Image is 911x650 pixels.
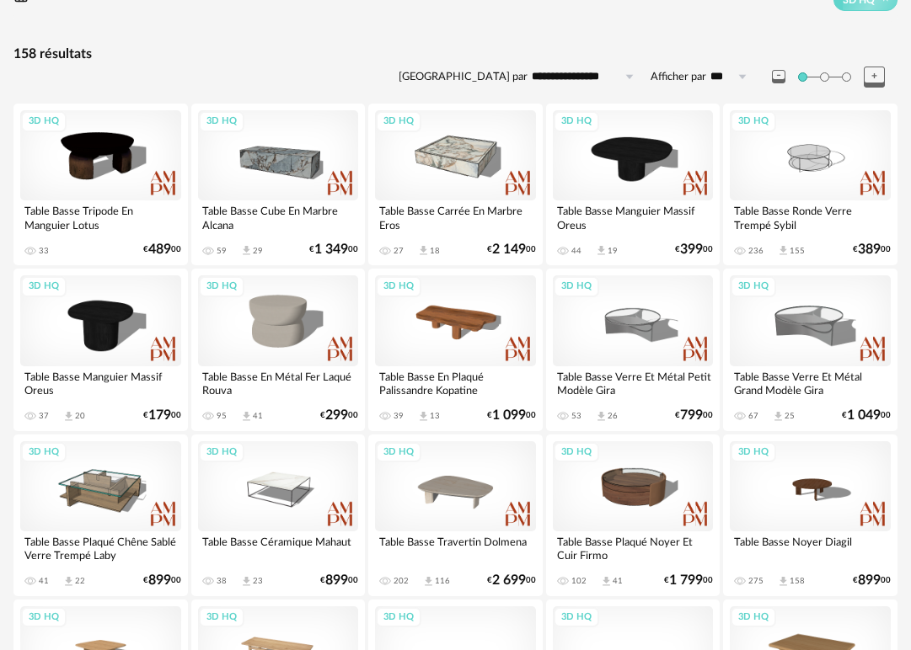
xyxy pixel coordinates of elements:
div: 20 [75,411,85,421]
div: 41 [39,576,49,586]
div: € 00 [675,244,713,255]
a: 3D HQ Table Basse Verre Et Métal Petit Modèle Gira 53 Download icon 26 €79900 [546,269,721,430]
a: 3D HQ Table Basse Plaqué Chêne Sablé Verre Trempé Laby 41 Download icon 22 €89900 [13,434,188,596]
div: 41 [613,576,623,586]
div: € 00 [664,575,713,586]
div: Table Basse Tripode En Manguier Lotus [20,200,181,234]
div: Table Basse En Métal Fer Laqué Rouva [198,366,359,400]
a: 3D HQ Table Basse Noyer Diagil 275 Download icon 158 €89900 [723,434,898,596]
span: 399 [680,244,703,255]
div: Table Basse Céramique Mahaut [198,531,359,565]
div: Table Basse Travertin Dolmena [375,531,536,565]
div: Table Basse Noyer Diagil [730,531,891,565]
div: € 00 [842,410,891,421]
a: 3D HQ Table Basse Plaqué Noyer Et Cuir Firmo 102 Download icon 41 €1 79900 [546,434,721,596]
span: 2 149 [492,244,526,255]
div: € 00 [487,410,536,421]
div: 3D HQ [21,607,67,628]
div: 3D HQ [731,111,776,132]
span: 899 [148,575,171,586]
span: Download icon [777,244,790,257]
span: 1 049 [847,410,881,421]
a: 3D HQ Table Basse En Métal Fer Laqué Rouva 95 Download icon 41 €29900 [191,269,366,430]
label: [GEOGRAPHIC_DATA] par [399,70,528,84]
div: 3D HQ [554,442,599,463]
span: Download icon [240,410,253,423]
a: 3D HQ Table Basse Manguier Massif Oreus 37 Download icon 20 €17900 [13,269,188,430]
a: 3D HQ Table Basse Verre Et Métal Grand Modèle Gira 67 Download icon 25 €1 04900 [723,269,898,430]
div: Table Basse Verre Et Métal Petit Modèle Gira [553,366,714,400]
div: 18 [430,246,440,256]
div: € 00 [143,410,181,421]
div: 202 [394,576,409,586]
div: Table Basse Carrée En Marbre Eros [375,200,536,234]
span: Download icon [777,575,790,588]
div: € 00 [143,575,181,586]
div: 158 résultats [13,45,898,63]
div: 116 [435,576,450,586]
span: Download icon [772,410,785,423]
div: 38 [217,576,227,586]
a: 3D HQ Table Basse Tripode En Manguier Lotus 33 €48900 [13,104,188,265]
span: Download icon [417,244,430,257]
div: Table Basse Manguier Massif Oreus [553,200,714,234]
span: Download icon [595,410,608,423]
a: 3D HQ Table Basse Cube En Marbre Alcana 59 Download icon 29 €1 34900 [191,104,366,265]
a: 3D HQ Table Basse Manguier Massif Oreus 44 Download icon 19 €39900 [546,104,721,265]
div: 41 [253,411,263,421]
span: 1 349 [314,244,348,255]
span: 899 [325,575,348,586]
div: € 00 [320,410,358,421]
div: 3D HQ [554,111,599,132]
span: Download icon [600,575,613,588]
div: 3D HQ [21,111,67,132]
div: € 00 [320,575,358,586]
div: € 00 [853,575,891,586]
div: 39 [394,411,404,421]
div: 3D HQ [376,607,421,628]
div: 275 [748,576,764,586]
span: 489 [148,244,171,255]
div: 3D HQ [376,442,421,463]
div: 3D HQ [199,442,244,463]
div: € 00 [309,244,358,255]
div: 26 [608,411,618,421]
div: 95 [217,411,227,421]
span: 179 [148,410,171,421]
a: 3D HQ Table Basse Travertin Dolmena 202 Download icon 116 €2 69900 [368,434,543,596]
div: 236 [748,246,764,256]
div: 19 [608,246,618,256]
div: 3D HQ [21,276,67,297]
div: 3D HQ [199,607,244,628]
span: 1 799 [669,575,703,586]
span: Download icon [417,410,430,423]
div: 22 [75,576,85,586]
div: Table Basse Plaqué Noyer Et Cuir Firmo [553,531,714,565]
div: Table Basse En Plaqué Palissandre Kopatine [375,366,536,400]
div: Table Basse Cube En Marbre Alcana [198,200,359,234]
span: Download icon [422,575,435,588]
div: 158 [790,576,805,586]
div: 3D HQ [199,111,244,132]
div: € 00 [143,244,181,255]
div: Table Basse Plaqué Chêne Sablé Verre Trempé Laby [20,531,181,565]
span: Download icon [62,575,75,588]
div: 3D HQ [731,276,776,297]
div: 3D HQ [199,276,244,297]
div: 13 [430,411,440,421]
div: Table Basse Verre Et Métal Grand Modèle Gira [730,366,891,400]
div: 3D HQ [731,442,776,463]
div: Table Basse Ronde Verre Trempé Sybil [730,200,891,234]
div: 155 [790,246,805,256]
div: 3D HQ [21,442,67,463]
div: 59 [217,246,227,256]
a: 3D HQ Table Basse Céramique Mahaut 38 Download icon 23 €89900 [191,434,366,596]
span: Download icon [62,410,75,423]
span: 299 [325,410,348,421]
div: 25 [785,411,795,421]
div: 29 [253,246,263,256]
span: 1 099 [492,410,526,421]
span: Download icon [595,244,608,257]
span: Download icon [240,244,253,257]
div: 3D HQ [554,276,599,297]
